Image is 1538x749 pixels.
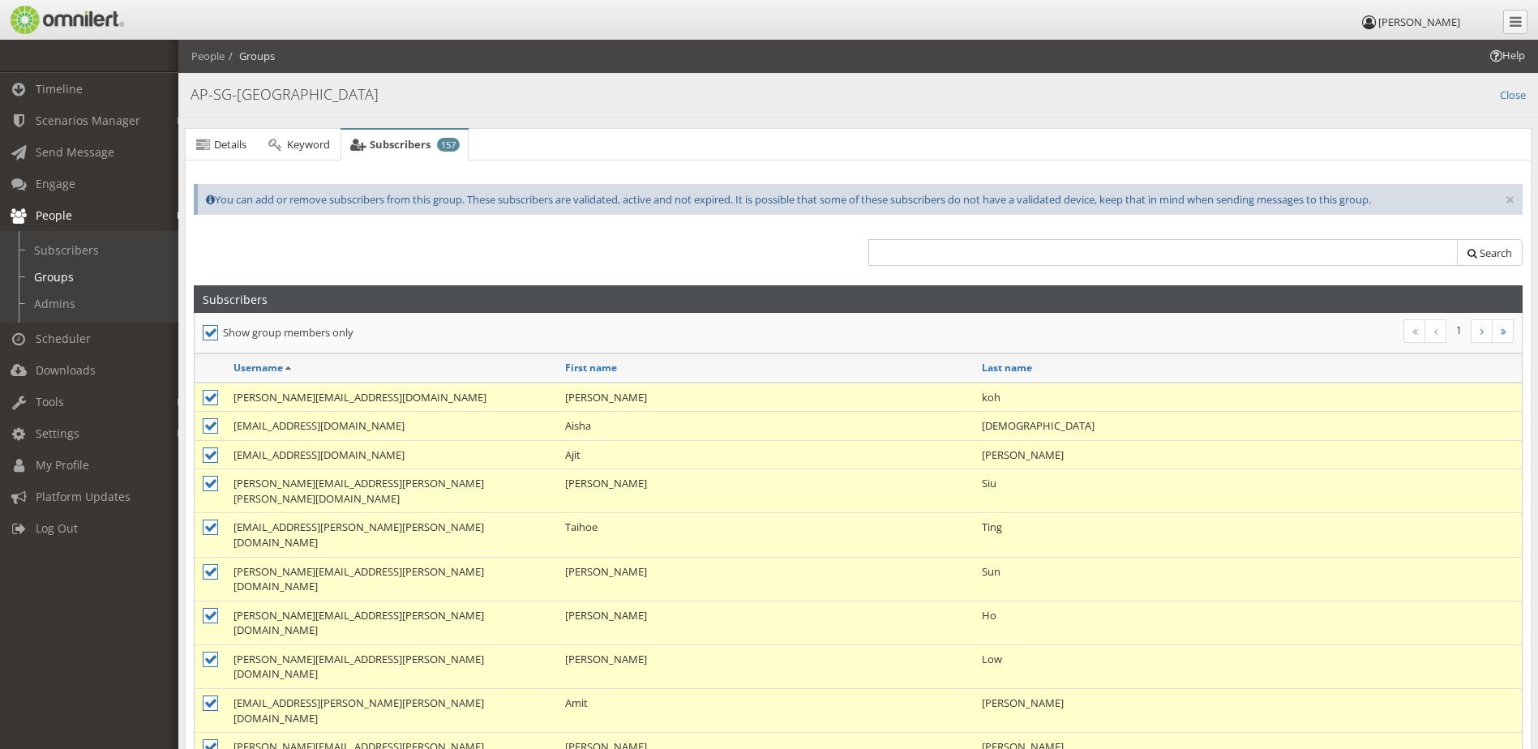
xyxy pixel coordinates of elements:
[1506,192,1514,208] button: ×
[974,557,1522,601] td: Sun
[974,513,1522,557] td: Ting
[1403,319,1425,343] a: First
[36,520,78,536] span: Log Out
[1488,48,1525,63] span: Help
[36,208,72,223] span: People
[233,361,283,374] a: Username
[982,361,1032,374] a: Last name
[203,323,848,343] label: Show group members only
[36,489,131,504] span: Platform Updates
[1378,15,1460,29] span: [PERSON_NAME]
[36,176,75,191] span: Engage
[974,383,1522,412] td: koh
[194,184,1523,216] div: You can add or remove subscribers from this group. These subscribers are validated, active and no...
[974,469,1522,513] td: Siu
[36,394,64,409] span: Tools
[36,331,91,346] span: Scheduler
[257,129,338,161] a: Keyword
[36,144,114,160] span: Send Message
[225,557,557,601] td: [PERSON_NAME][EMAIL_ADDRESS][PERSON_NAME][DOMAIN_NAME]
[1471,319,1493,343] a: Next
[36,426,79,441] span: Settings
[1492,319,1514,343] a: Last
[370,137,431,152] span: Subscribers
[1457,239,1523,266] button: Search
[8,6,124,34] img: Omnilert
[203,286,268,312] h2: Subscribers
[557,557,974,601] td: [PERSON_NAME]
[225,412,557,441] td: [EMAIL_ADDRESS][DOMAIN_NAME]
[225,49,275,64] li: Groups
[974,601,1522,644] td: Ho
[225,513,557,557] td: [EMAIL_ADDRESS][PERSON_NAME][PERSON_NAME][DOMAIN_NAME]
[36,11,70,26] span: Help
[186,129,255,161] a: Details
[437,138,460,152] span: 157
[557,440,974,469] td: Ajit
[225,601,557,644] td: [PERSON_NAME][EMAIL_ADDRESS][PERSON_NAME][DOMAIN_NAME]
[225,688,557,732] td: [EMAIL_ADDRESS][PERSON_NAME][PERSON_NAME][DOMAIN_NAME]
[974,412,1522,441] td: [DEMOGRAPHIC_DATA]
[974,644,1522,688] td: Low
[191,49,225,64] li: People
[225,469,557,513] td: [PERSON_NAME][EMAIL_ADDRESS][PERSON_NAME][PERSON_NAME][DOMAIN_NAME]
[557,644,974,688] td: [PERSON_NAME]
[341,130,469,161] a: Subscribers 157
[225,644,557,688] td: [PERSON_NAME][EMAIL_ADDRESS][PERSON_NAME][DOMAIN_NAME]
[557,513,974,557] td: Taihoe
[974,688,1522,732] td: [PERSON_NAME]
[974,440,1522,469] td: [PERSON_NAME]
[557,412,974,441] td: Aisha
[191,84,1526,105] h4: AP-SG-[GEOGRAPHIC_DATA]
[225,440,557,469] td: [EMAIL_ADDRESS][DOMAIN_NAME]
[36,81,83,96] span: Timeline
[557,601,974,644] td: [PERSON_NAME]
[225,383,557,412] td: [PERSON_NAME][EMAIL_ADDRESS][DOMAIN_NAME]
[1446,319,1472,341] li: 1
[557,688,974,732] td: Amit
[1500,84,1526,103] a: Close
[1424,319,1446,343] a: Previous
[565,361,617,374] a: First name
[1480,246,1512,260] span: Search
[557,469,974,513] td: [PERSON_NAME]
[36,457,89,473] span: My Profile
[287,137,330,152] span: Keyword
[1503,10,1527,34] a: Collapse Menu
[36,113,140,128] span: Scenarios Manager
[36,362,96,378] span: Downloads
[214,137,246,152] span: Details
[557,383,974,412] td: [PERSON_NAME]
